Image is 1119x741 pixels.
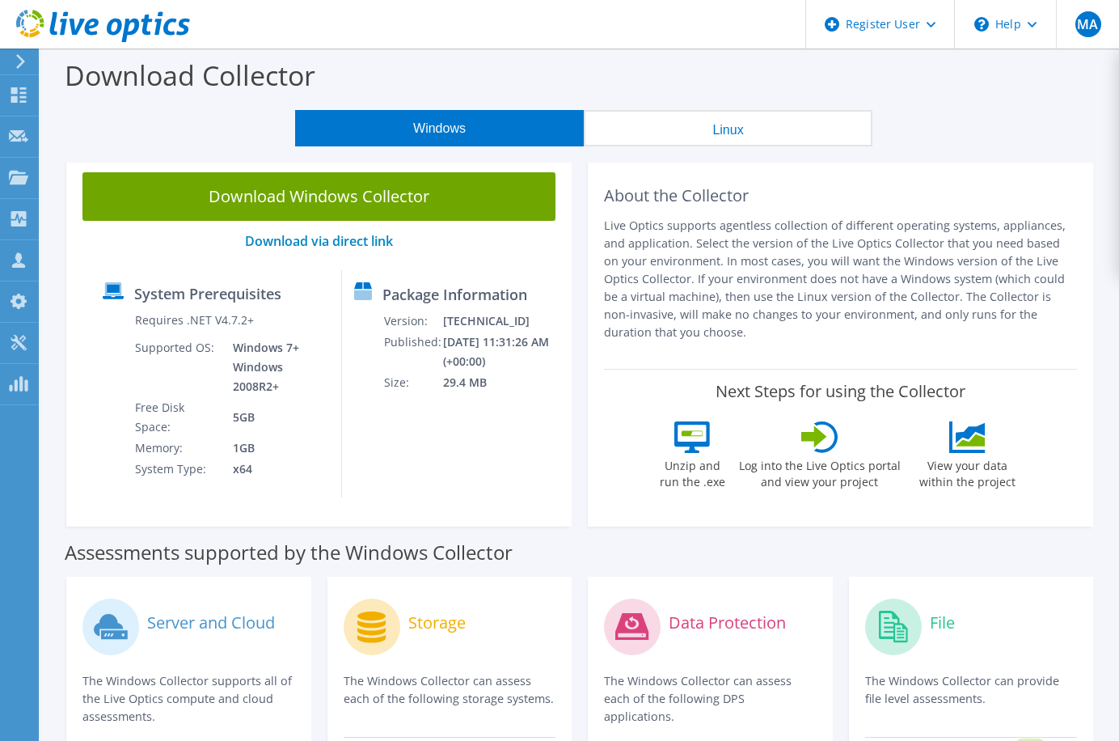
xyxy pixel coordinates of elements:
label: File [930,615,955,631]
label: Package Information [382,286,527,303]
td: 29.4 MB [442,372,564,393]
td: Supported OS: [134,337,222,397]
button: Linux [584,110,872,146]
td: Free Disk Space: [134,397,222,438]
label: System Prerequisites [134,286,281,302]
p: The Windows Collector can provide file level assessments. [865,672,1078,708]
a: Download Windows Collector [82,172,555,221]
td: Memory: [134,438,222,459]
label: Next Steps for using the Collector [716,382,965,401]
p: The Windows Collector can assess each of the following storage systems. [344,672,556,708]
a: Download via direct link [245,232,393,250]
td: [TECHNICAL_ID] [442,311,564,332]
p: Live Optics supports agentless collection of different operating systems, appliances, and applica... [604,217,1077,341]
label: View your data within the project [910,453,1026,490]
td: Size: [383,372,442,393]
p: The Windows Collector can assess each of the following DPS applications. [604,672,817,726]
td: 5GB [221,397,328,438]
p: The Windows Collector supports all of the Live Optics compute and cloud assessments. [82,672,295,726]
label: Unzip and run the .exe [656,453,730,490]
td: x64 [221,459,328,480]
label: Server and Cloud [147,615,275,631]
label: Storage [408,615,466,631]
label: Assessments supported by the Windows Collector [65,544,513,561]
td: Windows 7+ Windows 2008R2+ [221,337,328,397]
button: Windows [295,110,584,146]
td: Version: [383,311,442,332]
td: [DATE] 11:31:26 AM (+00:00) [442,332,564,372]
td: System Type: [134,459,222,480]
label: Data Protection [669,615,786,631]
label: Requires .NET V4.7.2+ [135,312,254,328]
td: 1GB [221,438,328,459]
h2: About the Collector [604,186,1077,205]
td: Published: [383,332,442,372]
label: Download Collector [65,57,315,94]
span: MA [1075,11,1101,37]
label: Log into the Live Optics portal and view your project [738,453,902,490]
svg: \n [974,17,989,32]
